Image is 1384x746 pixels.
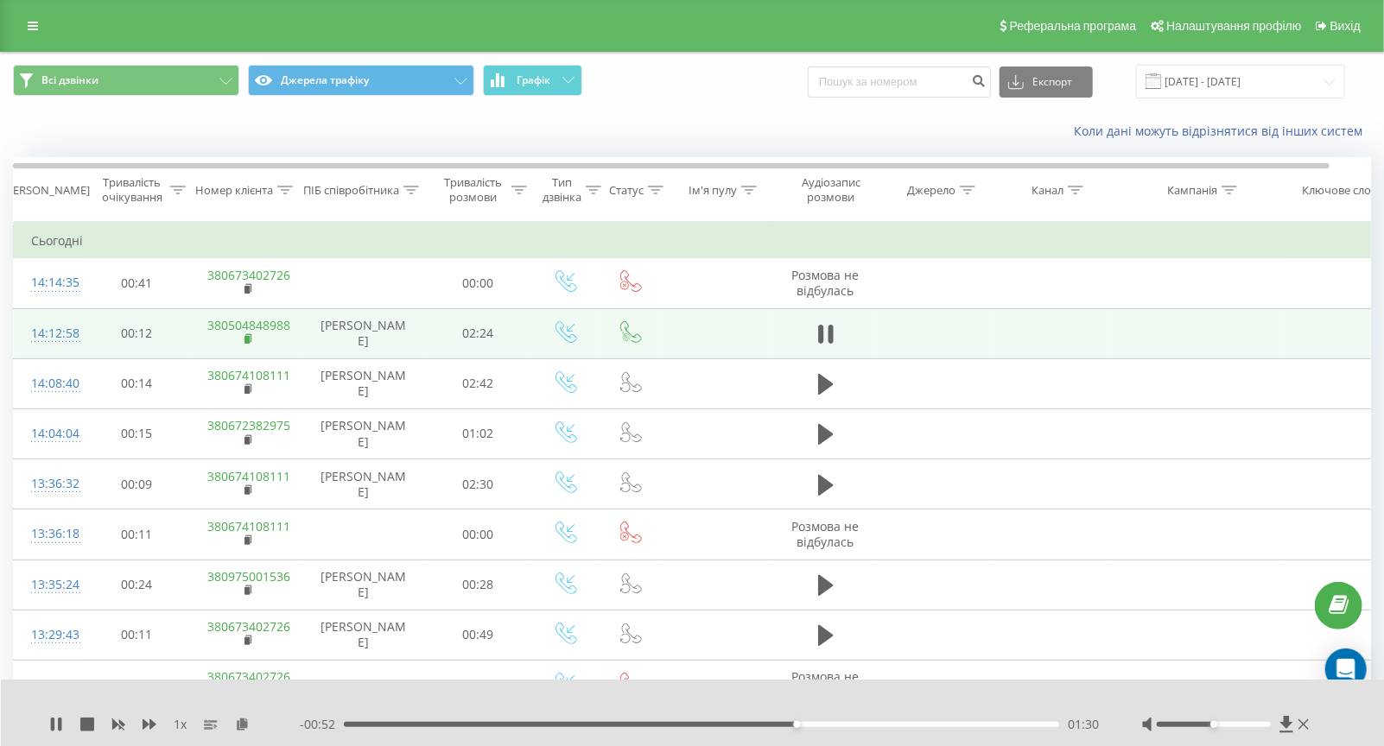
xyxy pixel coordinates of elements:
a: 380504848988 [208,317,291,333]
div: Тривалість розмови [439,175,507,205]
a: 380673402726 [208,618,291,635]
td: [PERSON_NAME] [303,459,424,509]
a: 380674108111 [208,367,291,383]
td: 00:16 [83,660,191,710]
div: 14:08:40 [31,367,66,401]
span: 1 x [174,716,187,733]
div: 14:12:58 [31,317,66,351]
td: 00:15 [83,408,191,458]
td: [PERSON_NAME] [303,559,424,610]
div: Тривалість очікування [98,175,166,205]
a: 380673402726 [208,267,291,283]
div: 14:04:04 [31,417,66,451]
div: ПІБ співробітника [303,183,399,198]
td: 00:12 [83,308,191,358]
a: 380673402726 [208,668,291,685]
div: Статус [609,183,644,198]
a: Коли дані можуть відрізнятися вiд інших систем [1074,123,1371,139]
div: Тип дзвінка [543,175,581,205]
div: Accessibility label [794,721,801,728]
td: 00:24 [83,559,191,610]
div: Аудіозапис розмови [789,175,873,205]
button: Джерела трафіку [248,65,474,96]
div: 13:35:24 [31,568,66,602]
div: Accessibility label [1210,721,1217,728]
td: 01:02 [424,408,532,458]
td: 00:11 [83,610,191,660]
div: Номер клієнта [195,183,273,198]
a: 380674108111 [208,518,291,534]
div: [PERSON_NAME] [3,183,90,198]
input: Пошук за номером [808,66,991,98]
div: Open Intercom Messenger [1325,648,1367,690]
td: 00:09 [83,459,191,509]
span: Налаштування профілю [1166,19,1301,33]
div: 13:36:18 [31,517,66,551]
td: [PERSON_NAME] [303,408,424,458]
td: [PERSON_NAME] [303,610,424,660]
td: 00:00 [424,509,532,559]
div: 13:29:43 [31,618,66,652]
div: Джерело [907,183,955,198]
button: Всі дзвінки [13,65,239,96]
td: 00:49 [424,610,532,660]
td: 00:00 [424,660,532,710]
td: 02:24 [424,308,532,358]
td: 00:41 [83,258,191,308]
a: 380672382975 [208,417,291,433]
td: 00:00 [424,258,532,308]
button: Експорт [1000,66,1093,98]
div: Кампанія [1167,183,1217,198]
span: 01:30 [1068,716,1099,733]
div: Канал [1032,183,1063,198]
span: Розмова не відбулась [792,668,860,700]
div: 14:14:35 [31,266,66,300]
span: Реферальна програма [1010,19,1137,33]
a: 380674108111 [208,468,291,484]
button: Графік [483,65,582,96]
span: Розмова не відбулась [792,518,860,550]
span: Вихід [1330,19,1361,33]
span: Розмова не відбулась [792,267,860,299]
td: 02:30 [424,459,532,509]
div: 13:26:35 [31,668,66,702]
a: 380975001536 [208,568,291,585]
td: 02:42 [424,358,532,408]
span: Всі дзвінки [41,73,98,87]
div: Ім'я пулу [689,183,737,198]
span: - 00:52 [300,716,344,733]
td: 00:14 [83,358,191,408]
div: 13:36:32 [31,467,66,501]
td: 00:11 [83,509,191,559]
td: [PERSON_NAME] [303,358,424,408]
span: Графік [517,74,550,86]
td: 00:28 [424,559,532,610]
td: [PERSON_NAME] [303,308,424,358]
